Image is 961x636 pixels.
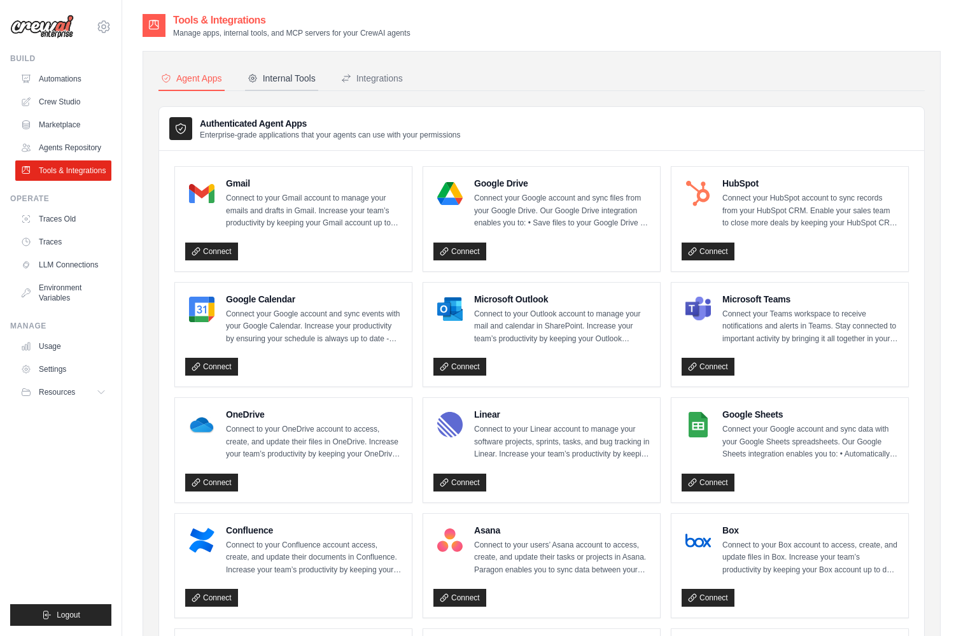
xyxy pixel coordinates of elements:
[189,181,214,206] img: Gmail Logo
[682,589,734,607] a: Connect
[226,293,402,306] h4: Google Calendar
[437,528,463,553] img: Asana Logo
[437,297,463,322] img: Microsoft Outlook Logo
[722,524,898,537] h4: Box
[15,160,111,181] a: Tools & Integrations
[189,412,214,437] img: OneDrive Logo
[15,232,111,252] a: Traces
[685,528,711,553] img: Box Logo
[248,72,316,85] div: Internal Tools
[433,243,486,260] a: Connect
[226,524,402,537] h4: Confluence
[682,358,734,376] a: Connect
[10,194,111,204] div: Operate
[226,177,402,190] h4: Gmail
[226,192,402,230] p: Connect to your Gmail account to manage your emails and drafts in Gmail. Increase your team’s pro...
[474,408,650,421] h4: Linear
[474,192,650,230] p: Connect your Google account and sync files from your Google Drive. Our Google Drive integration e...
[189,297,214,322] img: Google Calendar Logo
[722,308,898,346] p: Connect your Teams workspace to receive notifications and alerts in Teams. Stay connected to impo...
[437,181,463,206] img: Google Drive Logo
[57,610,80,620] span: Logout
[474,308,650,346] p: Connect to your Outlook account to manage your mail and calendar in SharePoint. Increase your tea...
[722,293,898,306] h4: Microsoft Teams
[474,423,650,461] p: Connect to your Linear account to manage your software projects, sprints, tasks, and bug tracking...
[226,308,402,346] p: Connect your Google account and sync events with your Google Calendar. Increase your productivity...
[15,138,111,158] a: Agents Repository
[226,423,402,461] p: Connect to your OneDrive account to access, create, and update their files in OneDrive. Increase ...
[15,359,111,379] a: Settings
[161,72,222,85] div: Agent Apps
[433,358,486,376] a: Connect
[15,92,111,112] a: Crew Studio
[15,382,111,402] button: Resources
[245,67,318,91] button: Internal Tools
[685,181,711,206] img: HubSpot Logo
[722,423,898,461] p: Connect your Google account and sync data with your Google Sheets spreadsheets. Our Google Sheets...
[158,67,225,91] button: Agent Apps
[226,539,402,577] p: Connect to your Confluence account access, create, and update their documents in Confluence. Incr...
[433,589,486,607] a: Connect
[341,72,403,85] div: Integrations
[10,53,111,64] div: Build
[15,336,111,357] a: Usage
[226,408,402,421] h4: OneDrive
[682,243,734,260] a: Connect
[474,177,650,190] h4: Google Drive
[185,358,238,376] a: Connect
[682,474,734,491] a: Connect
[474,293,650,306] h4: Microsoft Outlook
[185,474,238,491] a: Connect
[200,117,461,130] h3: Authenticated Agent Apps
[10,321,111,331] div: Manage
[722,177,898,190] h4: HubSpot
[15,115,111,135] a: Marketplace
[474,524,650,537] h4: Asana
[685,412,711,437] img: Google Sheets Logo
[685,297,711,322] img: Microsoft Teams Logo
[15,209,111,229] a: Traces Old
[722,408,898,421] h4: Google Sheets
[15,255,111,275] a: LLM Connections
[173,13,410,28] h2: Tools & Integrations
[39,387,75,397] span: Resources
[185,589,238,607] a: Connect
[339,67,405,91] button: Integrations
[173,28,410,38] p: Manage apps, internal tools, and MCP servers for your CrewAI agents
[200,130,461,140] p: Enterprise-grade applications that your agents can use with your permissions
[15,69,111,89] a: Automations
[722,539,898,577] p: Connect to your Box account to access, create, and update files in Box. Increase your team’s prod...
[474,539,650,577] p: Connect to your users’ Asana account to access, create, and update their tasks or projects in Asa...
[185,243,238,260] a: Connect
[10,604,111,626] button: Logout
[15,278,111,308] a: Environment Variables
[10,15,74,39] img: Logo
[722,192,898,230] p: Connect your HubSpot account to sync records from your HubSpot CRM. Enable your sales team to clo...
[189,528,214,553] img: Confluence Logo
[433,474,486,491] a: Connect
[437,412,463,437] img: Linear Logo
